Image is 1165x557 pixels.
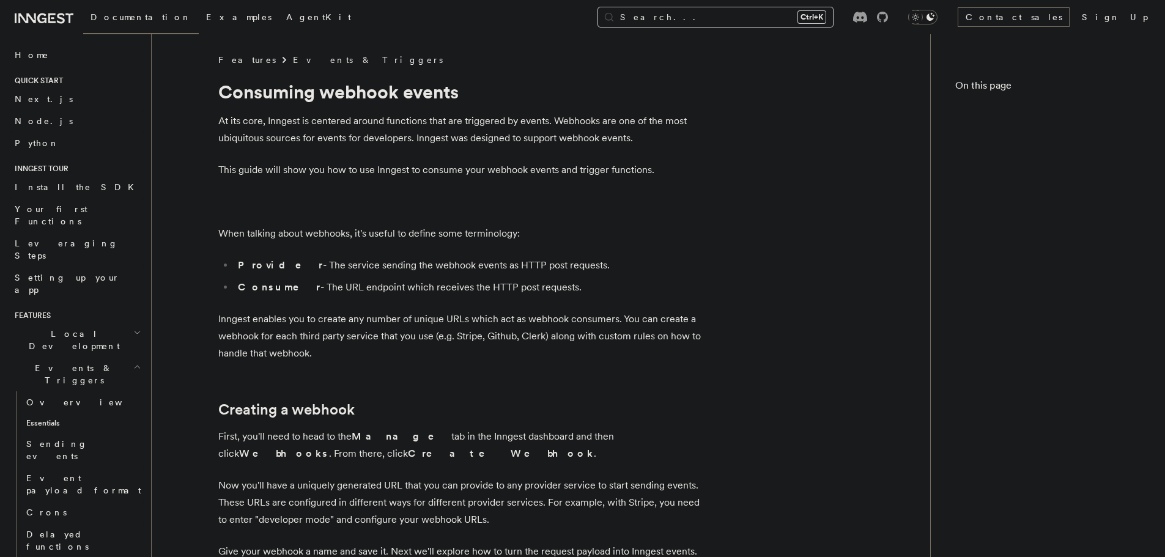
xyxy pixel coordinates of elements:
[908,10,938,24] button: Toggle dark mode
[10,132,144,154] a: Python
[218,477,708,528] p: Now you'll have a uniquely generated URL that you can provide to any provider service to start se...
[15,138,59,148] span: Python
[10,323,144,357] button: Local Development
[15,204,87,226] span: Your first Functions
[10,44,144,66] a: Home
[21,413,144,433] span: Essentials
[352,430,451,442] strong: Manage
[15,238,118,260] span: Leveraging Steps
[408,448,594,459] strong: Create Webhook
[26,439,87,461] span: Sending events
[10,232,144,267] a: Leveraging Steps
[26,507,67,517] span: Crons
[15,94,73,104] span: Next.js
[958,7,1070,27] a: Contact sales
[10,110,144,132] a: Node.js
[279,4,358,33] a: AgentKit
[10,198,144,232] a: Your first Functions
[15,182,141,192] span: Install the SDK
[26,529,89,551] span: Delayed functions
[238,259,323,271] strong: Provider
[10,76,63,86] span: Quick start
[15,49,49,61] span: Home
[10,88,144,110] a: Next.js
[83,4,199,34] a: Documentation
[239,448,329,459] strong: Webhooks
[234,257,708,274] li: - The service sending the webhook events as HTTP post requests.
[218,54,276,66] span: Features
[293,54,443,66] a: Events & Triggers
[21,501,144,523] a: Crons
[218,401,355,418] a: Creating a webhook
[10,311,51,320] span: Features
[26,397,152,407] span: Overview
[10,357,144,391] button: Events & Triggers
[21,391,144,413] a: Overview
[91,12,191,22] span: Documentation
[10,362,133,386] span: Events & Triggers
[234,279,708,296] li: - The URL endpoint which receives the HTTP post requests.
[199,4,279,33] a: Examples
[218,311,708,362] p: Inngest enables you to create any number of unique URLs which act as webhook consumers. You can c...
[598,7,833,27] button: Search...Ctrl+K
[21,433,144,467] a: Sending events
[218,113,708,147] p: At its core, Inngest is centered around functions that are triggered by events. Webhooks are one ...
[798,11,826,23] kbd: Ctrl+K
[1074,7,1155,27] a: Sign Up
[218,225,708,242] p: When talking about webhooks, it's useful to define some terminology:
[21,467,144,501] a: Event payload format
[206,12,272,22] span: Examples
[10,176,144,198] a: Install the SDK
[10,328,133,352] span: Local Development
[218,81,708,103] h1: Consuming webhook events
[10,267,144,301] a: Setting up your app
[286,12,351,22] span: AgentKit
[15,116,73,126] span: Node.js
[26,473,141,495] span: Event payload format
[238,281,320,293] strong: Consumer
[15,273,120,295] span: Setting up your app
[218,161,708,179] p: This guide will show you how to use Inngest to consume your webhook events and trigger functions.
[955,78,1141,98] h4: On this page
[10,164,68,174] span: Inngest tour
[218,428,708,462] p: First, you'll need to head to the tab in the Inngest dashboard and then click . From there, click .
